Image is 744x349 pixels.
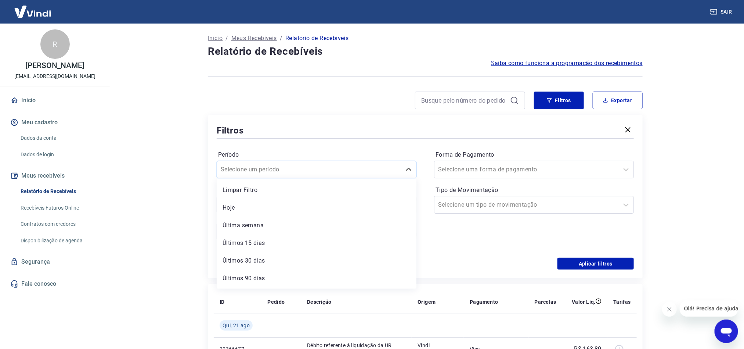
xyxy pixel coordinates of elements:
span: Qui, 21 ago [223,322,250,329]
button: Meu cadastro [9,114,101,131]
p: Relatório de Recebíveis [285,34,348,43]
p: ID [220,298,225,306]
a: Disponibilização de agenda [18,233,101,248]
label: Forma de Pagamento [436,150,632,159]
a: Relatório de Recebíveis [18,184,101,199]
a: Início [208,34,223,43]
p: Origem [418,298,436,306]
div: Hoje [217,200,416,215]
a: Contratos com credores [18,217,101,232]
p: Pedido [267,298,285,306]
a: Recebíveis Futuros Online [18,200,101,216]
button: Exportar [593,92,643,109]
button: Sair [709,5,735,19]
div: Limpar Filtro [217,183,416,197]
h5: Filtros [217,125,244,136]
a: Dados de login [18,147,101,162]
p: [EMAIL_ADDRESS][DOMAIN_NAME] [14,72,95,80]
a: Segurança [9,254,101,270]
p: [PERSON_NAME] [25,62,84,70]
button: Filtros [534,92,584,109]
div: Últimos 90 dias [217,271,416,286]
h4: Relatório de Recebíveis [208,44,643,59]
a: Dados da conta [18,131,101,146]
span: Olá! Precisa de ajuda? [4,5,62,11]
div: Últimos 15 dias [217,236,416,250]
div: Última semana [217,218,416,233]
p: / [280,34,282,43]
input: Busque pelo número do pedido [421,95,507,106]
button: Aplicar filtros [557,258,634,270]
label: Tipo de Movimentação [436,186,632,195]
p: Valor Líq. [572,298,596,306]
img: Vindi [9,0,57,23]
iframe: Fechar mensagem [662,302,677,317]
div: Últimos 30 dias [217,253,416,268]
p: Parcelas [535,298,556,306]
p: Tarifas [613,298,631,306]
iframe: Botão para abrir a janela de mensagens [715,320,738,343]
a: Início [9,92,101,108]
p: Descrição [307,298,332,306]
p: Pagamento [470,298,498,306]
a: Meus Recebíveis [231,34,277,43]
a: Saiba como funciona a programação dos recebimentos [491,59,643,68]
div: R [40,29,70,59]
label: Período [218,150,415,159]
p: / [225,34,228,43]
button: Meus recebíveis [9,168,101,184]
iframe: Mensagem da empresa [680,300,738,317]
a: Fale conosco [9,276,101,292]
